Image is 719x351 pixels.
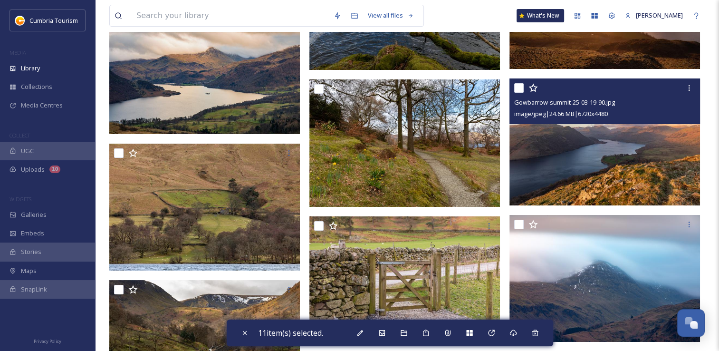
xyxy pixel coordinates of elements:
span: Galleries [21,210,47,219]
span: [PERSON_NAME] [636,11,683,19]
span: Embeds [21,229,44,238]
a: What's New [517,9,564,22]
span: Library [21,64,40,73]
span: UGC [21,146,34,156]
span: Gowbarrow-summit-25-03-19-90.jpg [514,98,615,107]
span: Maps [21,266,37,275]
button: Open Chat [677,309,705,337]
input: Search your library [132,5,329,26]
img: Glencoyne-59.jpg [309,216,500,343]
span: WIDGETS [10,195,31,203]
img: Gowbarrow-summit-25-03-19-90.jpg [509,78,700,206]
a: Privacy Policy [34,335,61,346]
img: Gowbarrow-summit-18-03-19-30.jpg [509,215,700,342]
span: MEDIA [10,49,26,56]
span: image/jpeg | 24.66 MB | 6720 x 4480 [514,109,608,118]
span: SnapLink [21,285,47,294]
img: Glencoyne-179.jpg [109,144,300,271]
span: Media Centres [21,101,63,110]
img: Glencoyne-86.jpg [309,79,500,207]
span: Privacy Policy [34,338,61,344]
span: 11 item(s) selected. [258,328,323,338]
span: Collections [21,82,52,91]
img: images.jpg [15,16,25,25]
div: 10 [49,166,60,173]
img: Gowbarrow-summit-18-03-19-2.jpg [109,7,300,134]
span: Cumbria Tourism [29,16,78,25]
span: COLLECT [10,132,30,139]
span: Uploads [21,165,45,174]
a: View all files [363,6,419,25]
span: Stories [21,247,41,256]
a: [PERSON_NAME] [620,6,688,25]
